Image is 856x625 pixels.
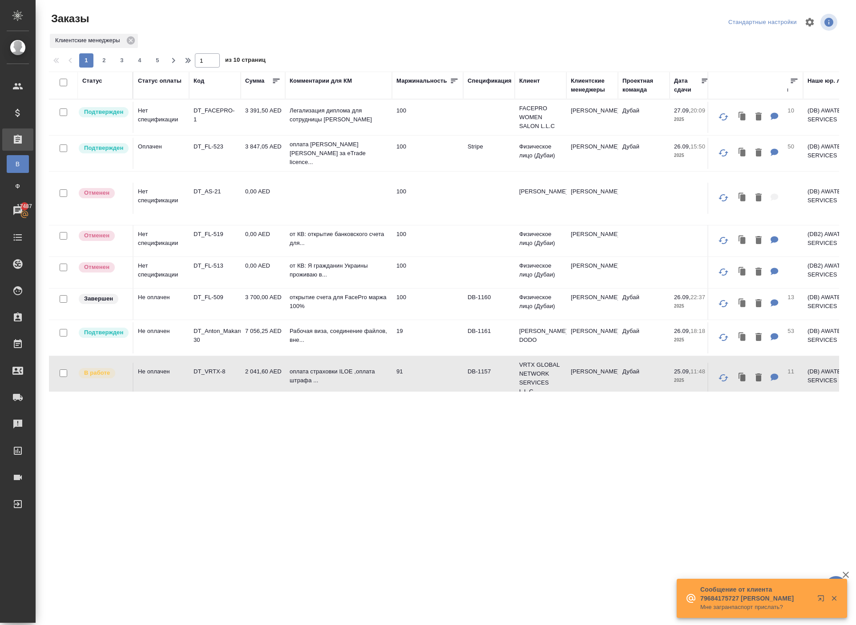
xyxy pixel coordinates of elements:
span: из 10 страниц [225,55,266,68]
div: Выставляет КМ после отмены со стороны клиента. Если уже после запуска – КМ пишет ПМу про отмену, ... [78,230,128,242]
p: Отменен [84,231,109,240]
td: DB-1157 [463,363,515,394]
p: 26.09, [674,328,690,334]
td: [PERSON_NAME] [566,138,618,169]
p: DT_FL-513 [194,261,236,270]
p: FACEPRO WOMEN SALON L.L.C [519,104,562,131]
td: Не оплачен [133,288,189,320]
p: от КВ: Я гражданин Украины проживаю в... [290,261,388,279]
button: Клонировать [734,329,751,347]
div: Код [194,76,204,85]
p: 26.09, [674,294,690,300]
a: Ф [7,177,29,195]
td: 0,00 AED [241,257,285,288]
div: Выставляет КМ после отмены со стороны клиента. Если уже после запуска – КМ пишет ПМу про отмену, ... [78,187,128,199]
p: 2025 [674,302,710,311]
div: Маржинальность [396,76,447,85]
div: Дата сдачи [674,76,701,94]
td: [PERSON_NAME] [566,183,618,214]
p: DT_VRTX-8 [194,367,236,376]
span: 5 [150,56,165,65]
span: Настроить таблицу [799,12,820,33]
td: Нет спецификации [133,183,189,214]
p: Легализация диплома для сотрудницы [PERSON_NAME] [290,106,388,124]
p: Клиентские менеджеры [55,36,123,45]
a: 17487 [2,200,33,222]
td: 3 700,00 AED [241,288,285,320]
p: Физическое лицо (Дубаи) [519,230,562,248]
button: 4 [133,53,147,68]
p: [PERSON_NAME] DODO [519,327,562,345]
button: Для КМ: открытие счета для FacePro маржа 100% [766,295,783,313]
button: Для КМ: от КВ: Я гражданин Украины проживаю в ОАЭ. Был разведен в тушинском загсе, г.Москва. на р... [766,263,783,281]
p: оплата страховки ILOE ,оплата штрафа ... [290,367,388,385]
button: Для КМ: оплата страховки ILOE ,оплата штрафа Дарьи - 400 аед, изменение договора - 2 человека, до... [766,369,783,387]
div: Выставляет ПМ после принятия заказа от КМа [78,367,128,379]
td: 100 [392,225,463,256]
td: Дубай [618,288,670,320]
p: VRTX GLOBAL NETWORK SERVICES L.L.C [519,361,562,396]
span: 3 [115,56,129,65]
td: Нет спецификации [133,225,189,256]
p: от КВ: открытие банковского счета для... [290,230,388,248]
p: Подтвержден [84,328,123,337]
p: Рабочая виза, соединение файлов, вне... [290,327,388,345]
p: 2025 [674,336,710,345]
td: [PERSON_NAME] [566,363,618,394]
button: Для КМ: Рабочая виза, соединение файлов, внесение изменений в договор [766,329,783,347]
td: 2 041,60 AED [241,363,285,394]
p: Подтвержден [84,144,123,152]
td: 3 847,05 AED [241,138,285,169]
button: Обновить [713,367,734,389]
button: Обновить [713,327,734,348]
span: Заказы [49,12,89,26]
p: Отменен [84,188,109,197]
td: Не оплачен [133,322,189,353]
p: Завершен [84,294,113,303]
div: Проектная команда [622,76,665,94]
span: Ф [11,182,24,191]
div: Комментарии для КМ [290,76,352,85]
td: [PERSON_NAME] [566,257,618,288]
td: DB-1161 [463,322,515,353]
span: 4 [133,56,147,65]
div: Статус [82,76,102,85]
div: Выставляет КМ после уточнения всех необходимых деталей и получения согласия клиента на запуск. С ... [78,106,128,118]
div: Выставляет КМ после отмены со стороны клиента. Если уже после запуска – КМ пишет ПМу про отмену, ... [78,261,128,273]
td: [PERSON_NAME] [566,322,618,353]
button: 🙏 [825,576,847,598]
div: Клиент [519,76,540,85]
div: Спецификация [468,76,512,85]
p: В работе [84,369,110,377]
p: DT_Anton_Makarov_DODO-30 [194,327,236,345]
button: Удалить [751,329,766,347]
td: 100 [392,288,463,320]
button: 3 [115,53,129,68]
td: Нет спецификации [133,257,189,288]
button: Удалить [751,232,766,250]
td: [PERSON_NAME] [566,225,618,256]
p: DT_FACEPRO-1 [194,106,236,124]
div: Статус оплаты [138,76,182,85]
td: DB-1160 [463,288,515,320]
p: [PERSON_NAME] [519,187,562,196]
td: 19 [392,322,463,353]
div: Клиентские менеджеры [50,34,138,48]
button: Для КМ: от КВ: открытие банковского счета для физического лица; возможно позже потребуется для юр [766,232,783,250]
td: 0,00 AED [241,225,285,256]
span: 17487 [12,202,37,211]
div: split button [726,16,799,29]
td: 0,00 AED [241,183,285,214]
p: DT_FL-509 [194,293,236,302]
p: Сообщение от клиента 79684175727 [PERSON_NAME] [700,585,812,603]
td: Дубай [618,138,670,169]
p: Физическое лицо (Дубаи) [519,142,562,160]
p: DT_FL-523 [194,142,236,151]
p: Физическое лицо (Дубаи) [519,261,562,279]
button: Удалить [751,189,766,207]
td: Оплачен [133,138,189,169]
td: Дубай [618,363,670,394]
div: Клиентские менеджеры [571,76,614,94]
td: Дубай [618,102,670,133]
p: 15:50 [690,143,705,150]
